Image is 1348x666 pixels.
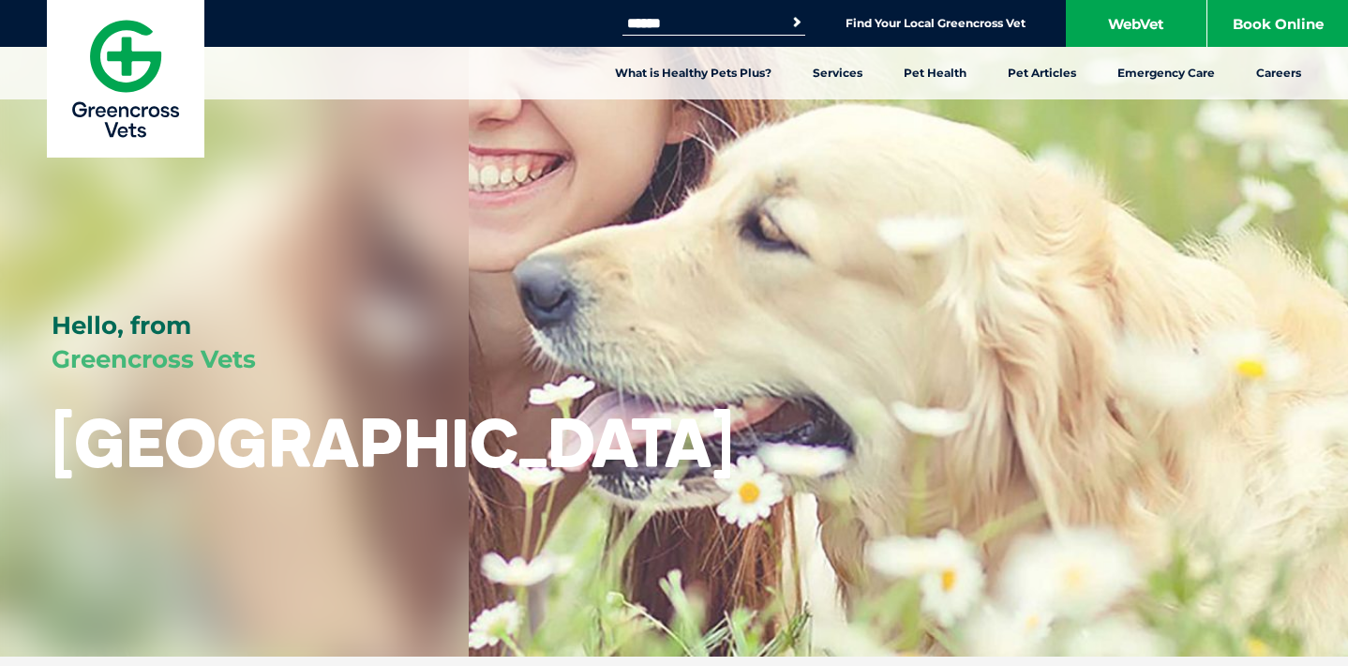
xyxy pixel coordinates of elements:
[52,405,734,479] h1: [GEOGRAPHIC_DATA]
[846,16,1026,31] a: Find Your Local Greencross Vet
[787,13,806,32] button: Search
[792,47,883,99] a: Services
[52,310,191,341] span: Hello, from
[52,344,256,374] span: Greencross Vets
[594,47,792,99] a: What is Healthy Pets Plus?
[883,47,987,99] a: Pet Health
[1236,47,1322,99] a: Careers
[987,47,1097,99] a: Pet Articles
[1097,47,1236,99] a: Emergency Care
